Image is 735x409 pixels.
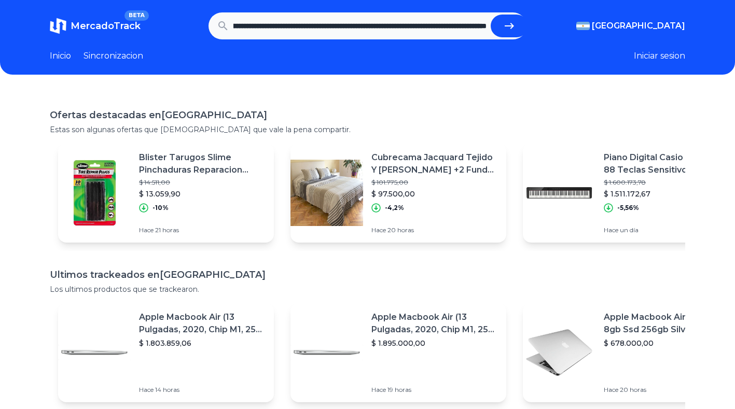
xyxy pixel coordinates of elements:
a: Sincronizacion [84,50,143,62]
a: Featured imageCubrecama Jacquard Tejido Y [PERSON_NAME] +2 Fundas Almohada$ 101.775,00$ 97.500,00... [290,143,506,243]
span: [GEOGRAPHIC_DATA] [592,20,685,32]
p: Hace un día [604,226,730,234]
p: Hace 19 horas [371,386,498,394]
p: Hace 21 horas [139,226,266,234]
p: Apple Macbook Air 13 Core I5 8gb Ssd 256gb Silver [604,311,730,336]
img: Featured image [523,316,595,389]
p: $ 1.511.172,67 [604,189,730,199]
p: $ 1.803.859,06 [139,338,266,348]
p: Hace 20 horas [371,226,498,234]
a: Featured imageBlister Tarugos Slime Pinchaduras Reparacion Cubiertas X30$ 14.511,00$ 13.059,90-10... [58,143,274,243]
img: Featured image [58,316,131,389]
p: $ 14.511,00 [139,178,266,187]
h1: Ofertas destacadas en [GEOGRAPHIC_DATA] [50,108,685,122]
img: Featured image [523,157,595,229]
a: Featured imageApple Macbook Air (13 Pulgadas, 2020, Chip M1, 256 Gb De Ssd, 8 Gb De Ram) - Plata$... [58,303,274,402]
p: -4,2% [385,204,404,212]
img: Argentina [576,22,590,30]
p: Estas son algunas ofertas que [DEMOGRAPHIC_DATA] que vale la pena compartir. [50,124,685,135]
p: -10% [152,204,169,212]
p: Cubrecama Jacquard Tejido Y [PERSON_NAME] +2 Fundas Almohada [371,151,498,176]
button: [GEOGRAPHIC_DATA] [576,20,685,32]
img: Featured image [290,316,363,389]
a: Featured imageApple Macbook Air (13 Pulgadas, 2020, Chip M1, 256 Gb De Ssd, 8 Gb De Ram) - Plata$... [290,303,506,402]
p: $ 1.895.000,00 [371,338,498,348]
p: $ 1.600.173,78 [604,178,730,187]
span: BETA [124,10,149,21]
p: Blister Tarugos Slime Pinchaduras Reparacion Cubiertas X30 [139,151,266,176]
p: $ 101.775,00 [371,178,498,187]
span: MercadoTrack [71,20,141,32]
button: Iniciar sesion [634,50,685,62]
p: Apple Macbook Air (13 Pulgadas, 2020, Chip M1, 256 Gb De Ssd, 8 Gb De Ram) - Plata [139,311,266,336]
p: $ 13.059,90 [139,189,266,199]
img: Featured image [290,157,363,229]
p: Apple Macbook Air (13 Pulgadas, 2020, Chip M1, 256 Gb De Ssd, 8 Gb De Ram) - Plata [371,311,498,336]
a: Inicio [50,50,71,62]
p: $ 678.000,00 [604,338,730,348]
p: Hace 20 horas [604,386,730,394]
p: $ 97.500,00 [371,189,498,199]
h1: Ultimos trackeados en [GEOGRAPHIC_DATA] [50,267,685,282]
p: Hace 14 horas [139,386,266,394]
p: Los ultimos productos que se trackearon. [50,284,685,294]
p: Piano Digital Casio Px-s1100 88 Teclas Sensitivo Funda Cuo [604,151,730,176]
p: -5,56% [617,204,639,212]
a: MercadoTrackBETA [50,18,141,34]
img: Featured image [58,157,131,229]
img: MercadoTrack [50,18,66,34]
